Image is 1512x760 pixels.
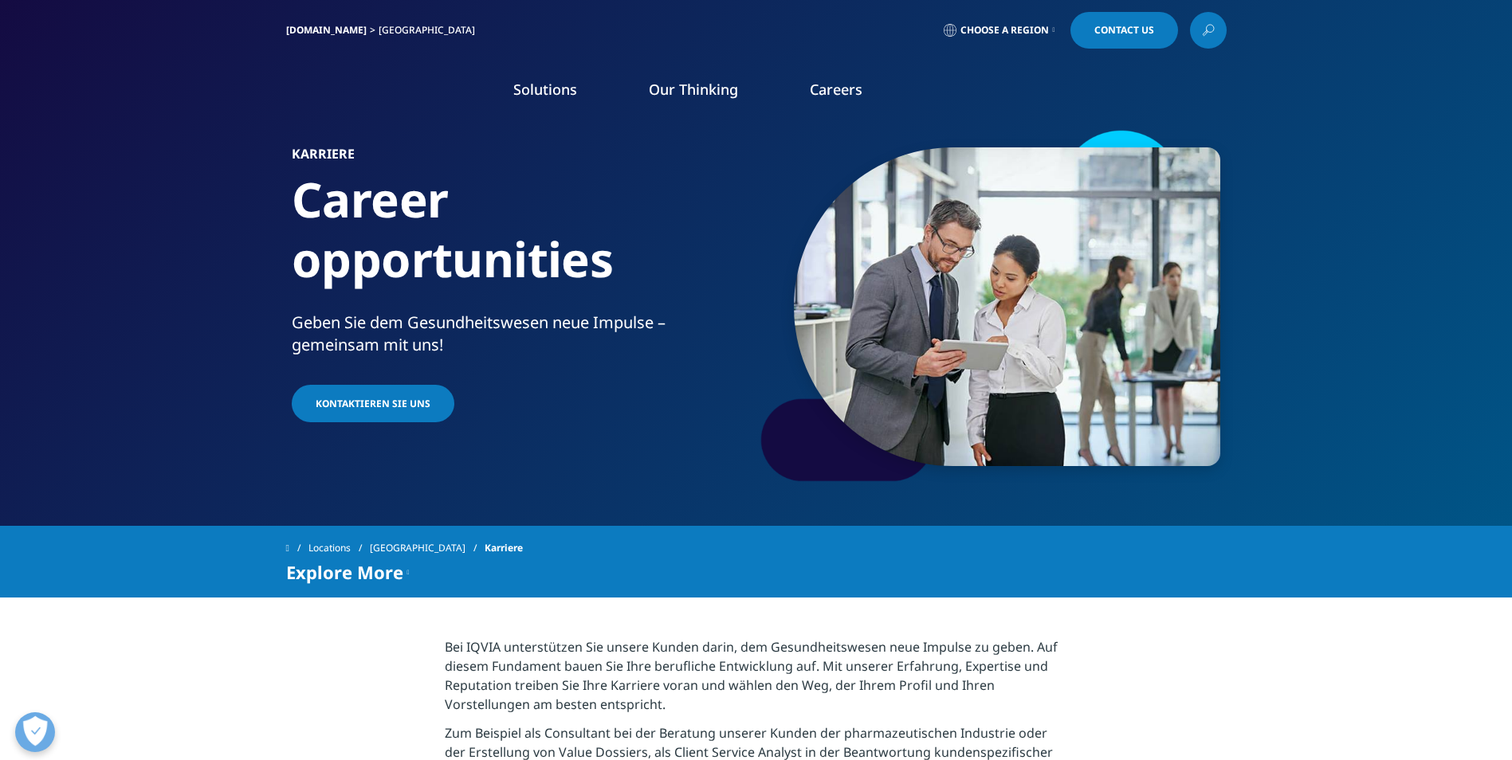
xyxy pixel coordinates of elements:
[286,23,367,37] a: [DOMAIN_NAME]
[292,170,750,311] h1: Career opportunities
[810,80,862,99] a: Careers
[420,56,1227,131] nav: Primary
[292,311,750,356] div: Geben Sie dem Gesundheitswesen neue Impulse – gemeinsam mit uns!
[1094,25,1154,35] span: Contact Us
[292,147,750,170] h6: Karriere
[960,24,1049,37] span: Choose a Region
[649,80,738,99] a: Our Thinking
[292,385,454,422] a: Kontaktieren Sie uns
[15,712,55,752] button: Präferenzen öffnen
[485,534,523,562] span: Karriere
[445,637,1067,723] p: Bei IQVIA unterstützen Sie unsere Kunden darin, dem Gesundheitswesen neue Impulse zu geben. Auf d...
[370,534,485,562] a: [GEOGRAPHIC_DATA]
[794,147,1220,466] img: 156_man-and-woman-looking-at-tablet.jpg
[316,397,430,410] span: Kontaktieren Sie uns
[513,80,577,99] a: Solutions
[308,534,370,562] a: Locations
[286,562,403,582] span: Explore More
[379,24,481,37] div: [GEOGRAPHIC_DATA]
[1070,12,1178,49] a: Contact Us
